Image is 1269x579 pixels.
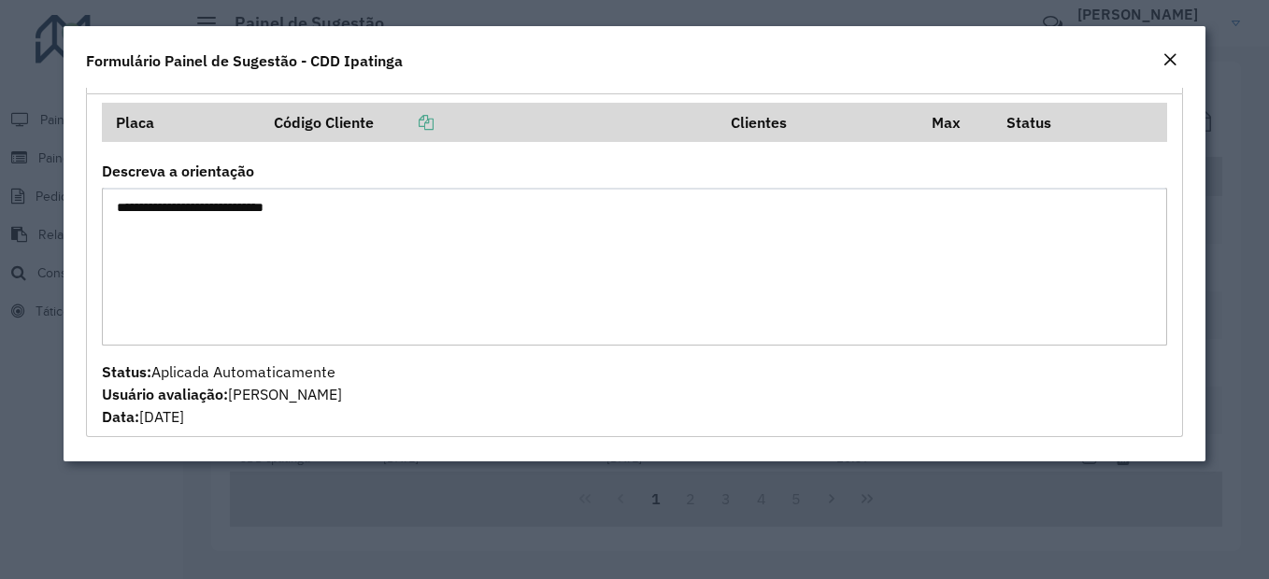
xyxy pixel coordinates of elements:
h4: Formulário Painel de Sugestão - CDD Ipatinga [86,49,403,72]
strong: Usuário avaliação: [102,385,228,403]
button: Close [1157,49,1183,73]
em: Fechar [1162,52,1177,67]
th: Placa [102,103,261,142]
span: Aplicada Automaticamente [PERSON_NAME] [DATE] [102,362,342,426]
th: Código Cliente [261,103,718,142]
th: Status [993,103,1167,142]
a: Copiar [374,113,434,132]
th: Max [919,103,993,142]
th: Clientes [718,103,919,142]
strong: Status: [102,362,151,381]
div: Outras Orientações [86,94,1183,438]
strong: Data: [102,407,139,426]
label: Descreva a orientação [102,160,254,182]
